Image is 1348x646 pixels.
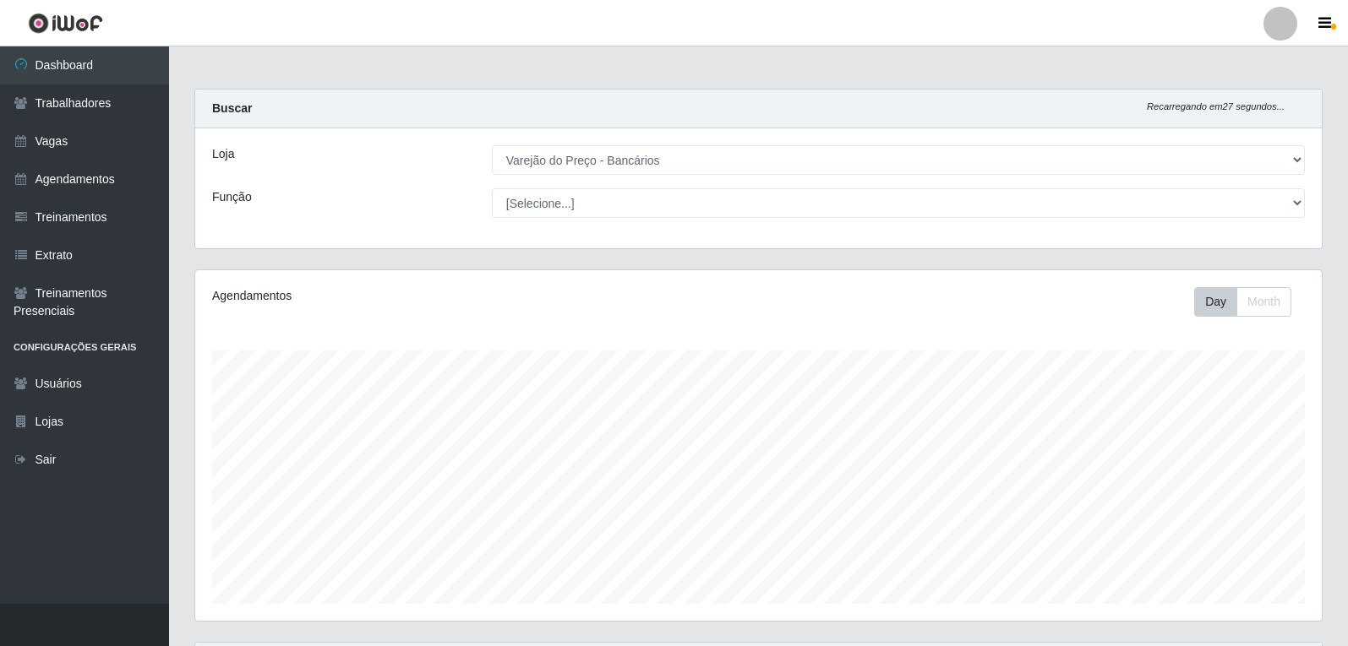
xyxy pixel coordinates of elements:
[212,188,252,206] label: Função
[212,287,652,305] div: Agendamentos
[1194,287,1305,317] div: Toolbar with button groups
[212,101,252,115] strong: Buscar
[212,145,234,163] label: Loja
[1194,287,1237,317] button: Day
[1236,287,1291,317] button: Month
[1194,287,1291,317] div: First group
[28,13,103,34] img: CoreUI Logo
[1147,101,1285,111] i: Recarregando em 27 segundos...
